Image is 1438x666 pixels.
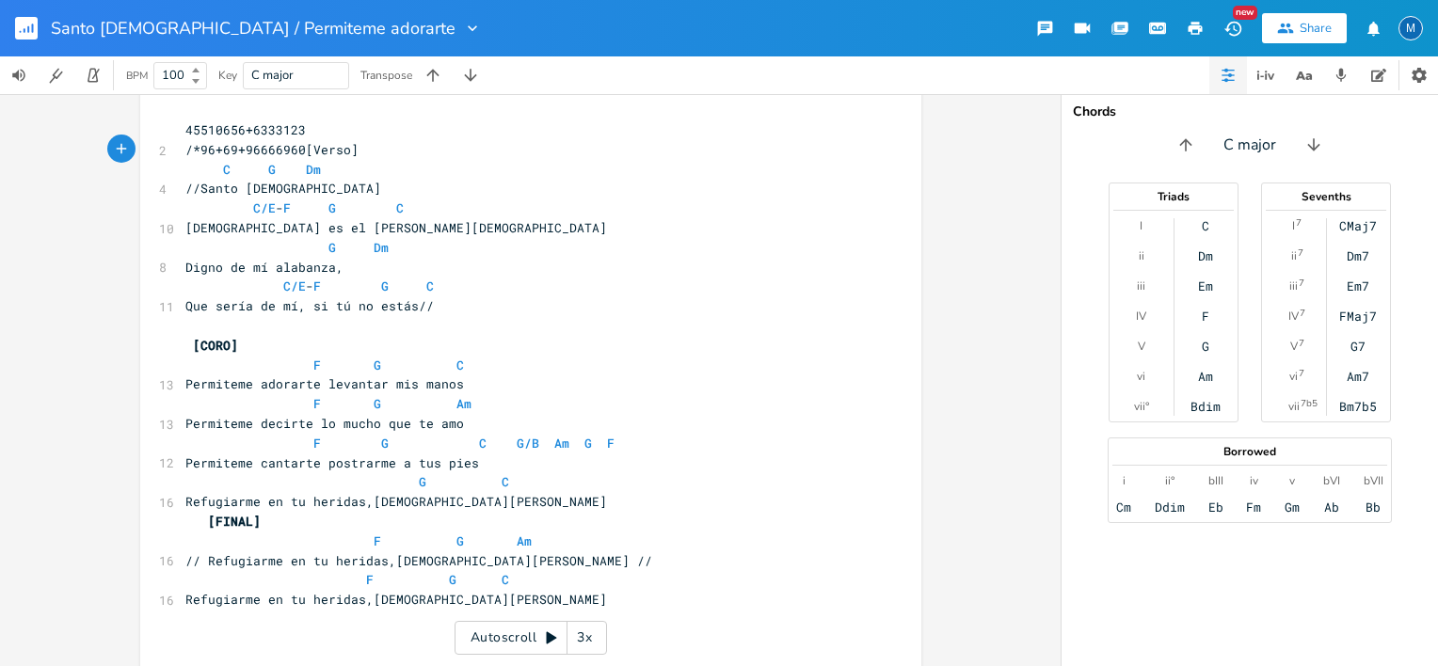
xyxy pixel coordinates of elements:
[1339,218,1377,233] div: CMaj7
[1246,499,1261,515] div: Fm
[479,435,487,452] span: C
[126,71,148,81] div: BPM
[374,395,381,412] span: G
[1139,248,1144,263] div: ii
[1110,191,1238,202] div: Triads
[1262,13,1347,43] button: Share
[1137,369,1145,384] div: vi
[1214,11,1252,45] button: New
[456,532,464,549] span: G
[185,219,607,236] span: [DEMOGRAPHIC_DATA] es el [PERSON_NAME][DEMOGRAPHIC_DATA]
[1208,473,1223,488] div: bIII
[1290,339,1298,354] div: V
[1136,309,1146,324] div: IV
[360,70,412,81] div: Transpose
[374,239,389,256] span: Dm
[251,67,294,84] span: C major
[1339,399,1377,414] div: Bm7b5
[1250,473,1258,488] div: iv
[313,357,321,373] span: F
[1398,7,1423,50] button: M
[1155,499,1185,515] div: Ddim
[193,337,238,354] span: [CORO]
[1262,191,1390,202] div: Sevenths
[1366,499,1381,515] div: Bb
[366,571,374,588] span: F
[328,199,336,216] span: G
[306,161,321,178] span: Dm
[185,180,381,197] span: //Santo [DEMOGRAPHIC_DATA]
[1123,473,1126,488] div: i
[283,199,291,216] span: F
[1364,473,1383,488] div: bVII
[268,161,276,178] span: G
[283,277,306,294] span: C/E
[517,435,539,452] span: G/B
[607,435,615,452] span: F
[1208,499,1223,515] div: Eb
[313,435,321,452] span: F
[1137,278,1145,293] div: iii
[1202,309,1209,324] div: F
[456,395,471,412] span: Am
[328,239,336,256] span: G
[1190,399,1221,414] div: Bdim
[396,199,404,216] span: C
[419,473,426,490] span: G
[456,357,464,373] span: C
[208,513,261,530] span: [FINAL]
[374,532,381,549] span: F
[185,415,464,432] span: Permiteme decirte lo mucho que te amo
[1291,248,1297,263] div: ii
[1288,399,1300,414] div: vii
[1202,339,1209,354] div: G
[253,199,276,216] span: C/E
[313,277,321,294] span: F
[1347,369,1369,384] div: Am7
[185,552,652,569] span: // Refugiarme en tu heridas,[DEMOGRAPHIC_DATA][PERSON_NAME] //
[1223,135,1276,156] span: C major
[1198,278,1213,293] div: Em
[1140,218,1142,233] div: I
[1289,473,1295,488] div: v
[1300,20,1332,37] div: Share
[554,435,569,452] span: Am
[185,493,607,510] span: Refugiarme en tu heridas,[DEMOGRAPHIC_DATA][PERSON_NAME]
[223,161,231,178] span: C
[185,259,344,276] span: Digno de mí alabanza,
[1073,105,1427,119] div: Chords
[1288,309,1299,324] div: IV
[1398,16,1423,40] div: Ministerio de Adoracion Aguadilla
[1299,336,1304,351] sup: 7
[1324,499,1339,515] div: Ab
[502,473,509,490] span: C
[185,141,359,158] span: /*96+69+96666960[Verso]
[1198,369,1213,384] div: Am
[381,435,389,452] span: G
[1138,339,1145,354] div: V
[218,70,237,81] div: Key
[185,454,479,471] span: Permiteme cantarte postrarme a tus pies
[1134,399,1149,414] div: vii°
[455,621,607,655] div: Autoscroll
[1289,369,1298,384] div: vi
[449,571,456,588] span: G
[567,621,601,655] div: 3x
[1233,6,1257,20] div: New
[1299,366,1304,381] sup: 7
[1165,473,1174,488] div: ii°
[584,435,592,452] span: G
[51,20,455,37] span: Santo [DEMOGRAPHIC_DATA] / Permiteme adorarte
[1298,246,1303,261] sup: 7
[185,199,404,216] span: -
[381,277,389,294] span: G
[185,297,434,314] span: Que sería de mí, si tú no estás//
[1339,309,1377,324] div: FMaj7
[1347,248,1369,263] div: Dm7
[185,375,464,392] span: Permiteme adorarte levantar mis manos
[426,277,434,294] span: C
[1202,218,1209,233] div: C
[1300,306,1305,321] sup: 7
[1198,248,1213,263] div: Dm
[1109,446,1391,457] div: Borrowed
